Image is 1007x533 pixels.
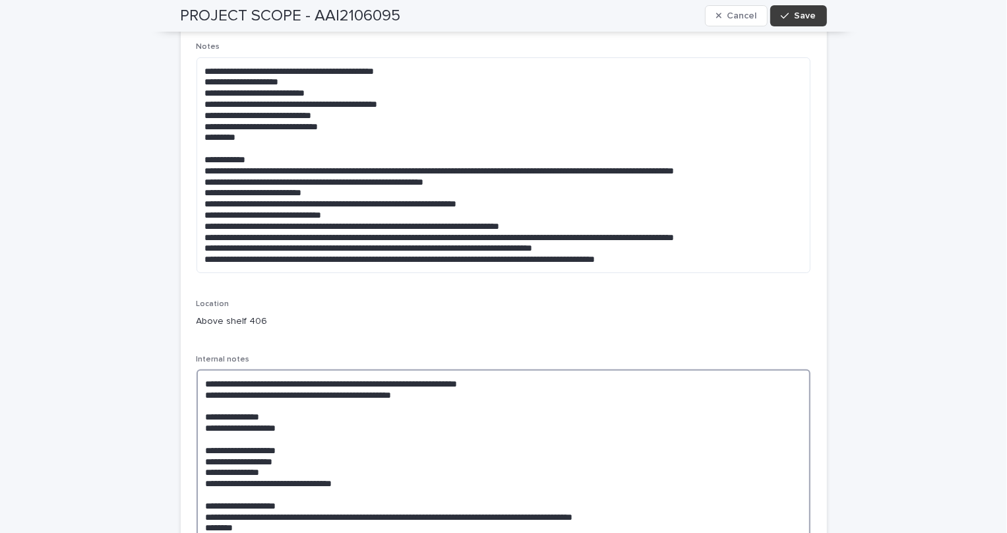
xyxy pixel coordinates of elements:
span: Save [795,11,816,20]
button: Cancel [705,5,768,26]
span: Location [197,300,229,308]
span: Internal notes [197,356,250,363]
span: Cancel [727,11,756,20]
button: Save [770,5,826,26]
p: Above shelf 406 [197,315,391,329]
h2: PROJECT SCOPE - AAI2106095 [181,7,401,26]
span: Notes [197,43,220,51]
